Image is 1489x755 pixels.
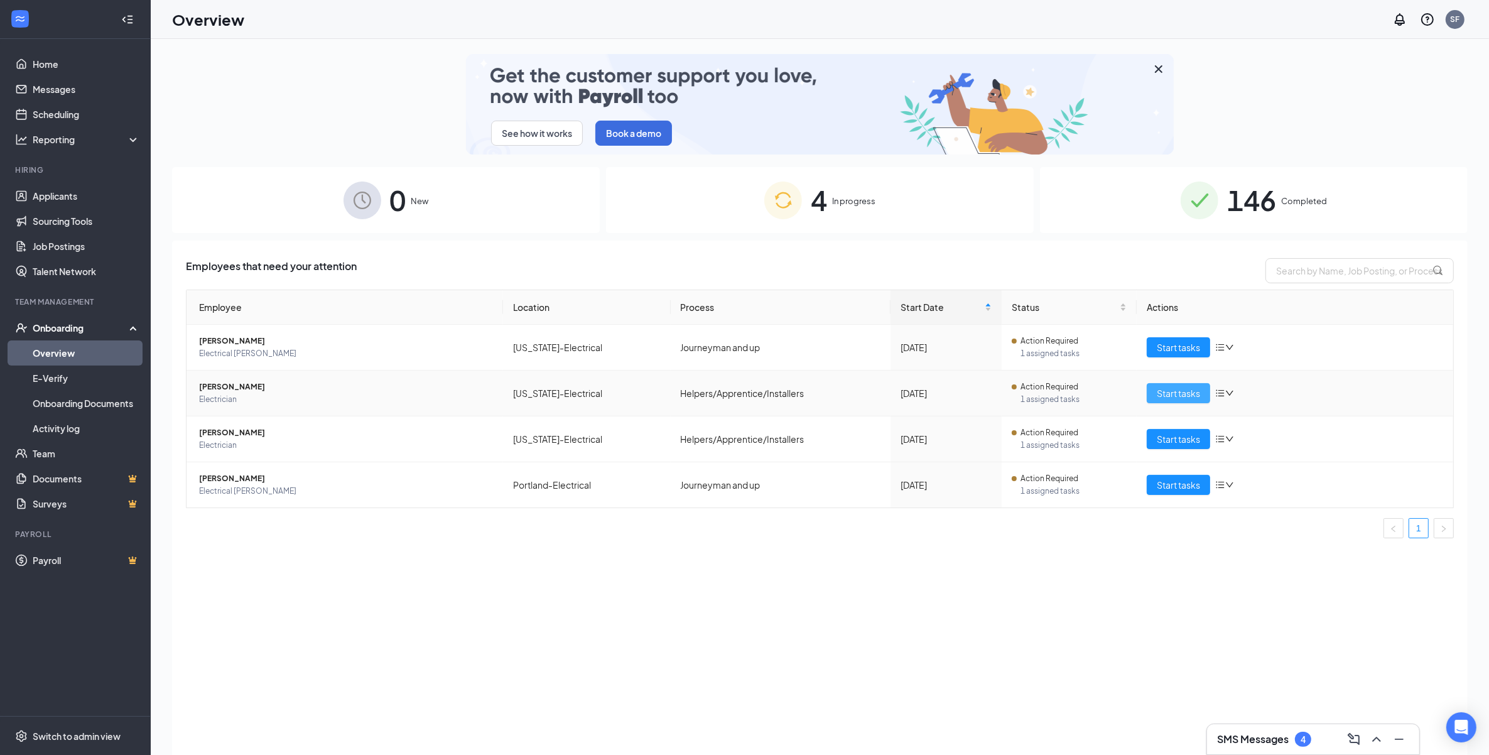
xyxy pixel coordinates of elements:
a: E-Verify [33,366,140,391]
td: Journeyman and up [671,325,891,371]
button: ComposeMessage [1344,729,1364,749]
span: Action Required [1021,335,1078,347]
span: Start Date [901,300,983,314]
svg: WorkstreamLogo [14,13,26,25]
span: Completed [1281,195,1327,207]
span: Action Required [1021,472,1078,485]
td: [US_STATE]-Electrical [503,325,670,371]
a: Overview [33,340,140,366]
div: Reporting [33,133,141,146]
svg: Notifications [1392,12,1407,27]
th: Employee [187,290,503,325]
div: Switch to admin view [33,730,121,742]
span: 4 [811,178,827,222]
span: bars [1215,388,1225,398]
div: [DATE] [901,478,992,492]
span: down [1225,435,1234,443]
span: down [1225,389,1234,398]
div: [DATE] [901,432,992,446]
svg: Minimize [1392,732,1407,747]
td: Helpers/Apprentice/Installers [671,416,891,462]
td: Portland-Electrical [503,462,670,508]
span: Start tasks [1157,478,1200,492]
button: Start tasks [1147,475,1210,495]
button: right [1434,518,1454,538]
svg: Settings [15,730,28,742]
span: [PERSON_NAME] [199,426,493,439]
li: 1 [1409,518,1429,538]
button: Start tasks [1147,383,1210,403]
h1: Overview [172,9,244,30]
img: payroll-small.gif [466,54,1174,155]
svg: Collapse [121,13,134,26]
span: [PERSON_NAME] [199,381,493,393]
span: Electrician [199,393,493,406]
span: Action Required [1021,426,1078,439]
span: bars [1215,480,1225,490]
button: Start tasks [1147,429,1210,449]
span: [PERSON_NAME] [199,335,493,347]
a: 1 [1409,519,1428,538]
span: Employees that need your attention [186,258,357,283]
a: DocumentsCrown [33,466,140,491]
svg: ComposeMessage [1346,732,1362,747]
button: ChevronUp [1367,729,1387,749]
button: Start tasks [1147,337,1210,357]
svg: QuestionInfo [1420,12,1435,27]
div: Payroll [15,529,138,540]
span: Start tasks [1157,386,1200,400]
a: PayrollCrown [33,548,140,573]
a: Messages [33,77,140,102]
th: Actions [1137,290,1453,325]
span: Start tasks [1157,340,1200,354]
a: Onboarding Documents [33,391,140,416]
button: Minimize [1389,729,1409,749]
div: Hiring [15,165,138,175]
div: SF [1451,14,1460,24]
li: Previous Page [1383,518,1404,538]
svg: Cross [1151,62,1166,77]
a: Scheduling [33,102,140,127]
span: Start tasks [1157,432,1200,446]
span: Electrical [PERSON_NAME] [199,485,493,497]
span: [PERSON_NAME] [199,472,493,485]
a: Sourcing Tools [33,209,140,234]
td: Helpers/Apprentice/Installers [671,371,891,416]
svg: ChevronUp [1369,732,1384,747]
span: down [1225,481,1234,489]
th: Location [503,290,670,325]
span: 1 assigned tasks [1021,485,1126,497]
span: down [1225,343,1234,352]
span: 1 assigned tasks [1021,347,1126,360]
span: bars [1215,434,1225,444]
span: bars [1215,342,1225,352]
a: Team [33,441,140,466]
th: Status [1002,290,1136,325]
button: See how it works [491,121,583,146]
span: In progress [832,195,875,207]
button: Book a demo [595,121,672,146]
td: [US_STATE]-Electrical [503,371,670,416]
h3: SMS Messages [1217,732,1289,746]
div: [DATE] [901,386,992,400]
div: 4 [1301,734,1306,745]
div: [DATE] [901,340,992,354]
span: Electrical [PERSON_NAME] [199,347,493,360]
span: Electrician [199,439,493,452]
span: left [1390,525,1397,533]
a: Talent Network [33,259,140,284]
a: Job Postings [33,234,140,259]
span: Action Required [1021,381,1078,393]
td: [US_STATE]-Electrical [503,416,670,462]
span: right [1440,525,1448,533]
input: Search by Name, Job Posting, or Process [1265,258,1454,283]
span: 1 assigned tasks [1021,439,1126,452]
button: left [1383,518,1404,538]
svg: UserCheck [15,322,28,334]
a: Activity log [33,416,140,441]
th: Process [671,290,891,325]
span: 1 assigned tasks [1021,393,1126,406]
li: Next Page [1434,518,1454,538]
span: New [411,195,429,207]
a: SurveysCrown [33,491,140,516]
